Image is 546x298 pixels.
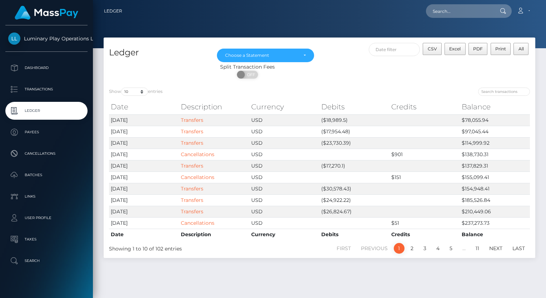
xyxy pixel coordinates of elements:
[369,43,420,56] input: Date filter
[109,242,278,253] div: Showing 1 to 10 of 102 entries
[109,229,179,240] th: Date
[460,183,530,194] td: $154,948.41
[432,243,443,254] a: 4
[8,148,85,159] p: Cancellations
[8,84,85,95] p: Transactions
[319,160,389,172] td: ($17,270.1)
[319,194,389,206] td: ($24,922.22)
[104,63,391,71] div: Split Transaction Fees
[8,33,20,45] img: Luminary Play Operations Limited
[5,230,88,248] a: Taxes
[460,100,530,114] th: Balance
[8,213,85,223] p: User Profile
[249,206,319,217] td: USD
[249,149,319,160] td: USD
[249,217,319,229] td: USD
[109,126,179,137] td: [DATE]
[109,194,179,206] td: [DATE]
[5,102,88,120] a: Ledger
[5,188,88,205] a: Links
[8,255,85,266] p: Search
[319,114,389,126] td: ($18,989.5)
[513,43,528,55] button: All
[8,63,85,73] p: Dashboard
[249,194,319,206] td: USD
[460,137,530,149] td: $114,999.92
[518,46,524,51] span: All
[181,220,214,226] a: Cancellations
[389,100,460,114] th: Credits
[181,163,203,169] a: Transfers
[181,140,203,146] a: Transfers
[5,166,88,184] a: Batches
[181,128,203,135] a: Transfers
[241,71,259,79] span: OFF
[5,123,88,141] a: Payees
[319,206,389,217] td: ($26,824.67)
[5,59,88,77] a: Dashboard
[217,49,314,62] button: Choose a Statement
[109,100,179,114] th: Date
[319,229,389,240] th: Debits
[460,149,530,160] td: $138,730.31
[423,43,442,55] button: CSV
[104,4,122,19] a: Ledger
[109,149,179,160] td: [DATE]
[249,126,319,137] td: USD
[319,137,389,149] td: ($23,730.39)
[249,137,319,149] td: USD
[5,35,88,42] span: Luminary Play Operations Limited
[181,151,214,158] a: Cancellations
[472,243,483,254] a: 11
[8,127,85,138] p: Payees
[460,194,530,206] td: $185,526.84
[420,243,430,254] a: 3
[179,229,249,240] th: Description
[109,172,179,183] td: [DATE]
[491,43,511,55] button: Print
[460,126,530,137] td: $97,045.44
[5,209,88,227] a: User Profile
[5,80,88,98] a: Transactions
[460,206,530,217] td: $210,449.06
[249,229,319,240] th: Currency
[468,43,488,55] button: PDF
[428,46,437,51] span: CSV
[389,217,460,229] td: $51
[319,100,389,114] th: Debits
[181,174,214,180] a: Cancellations
[179,100,249,114] th: Description
[8,105,85,116] p: Ledger
[460,114,530,126] td: $78,055.94
[5,145,88,163] a: Cancellations
[181,208,203,215] a: Transfers
[389,172,460,183] td: $151
[181,185,203,192] a: Transfers
[445,43,466,55] button: Excel
[8,234,85,245] p: Taxes
[495,46,506,51] span: Print
[249,160,319,172] td: USD
[389,149,460,160] td: $901
[478,88,530,96] input: Search transactions
[8,191,85,202] p: Links
[109,46,206,59] h4: Ledger
[460,229,530,240] th: Balance
[249,172,319,183] td: USD
[485,243,506,254] a: Next
[426,4,493,18] input: Search...
[407,243,417,254] a: 2
[319,126,389,137] td: ($17,954.48)
[389,229,460,240] th: Credits
[249,100,319,114] th: Currency
[460,160,530,172] td: $137,829.31
[508,243,529,254] a: Last
[109,137,179,149] td: [DATE]
[394,243,404,254] a: 1
[319,183,389,194] td: ($30,578.43)
[449,46,461,51] span: Excel
[8,170,85,180] p: Batches
[473,46,483,51] span: PDF
[249,114,319,126] td: USD
[460,172,530,183] td: $155,099.41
